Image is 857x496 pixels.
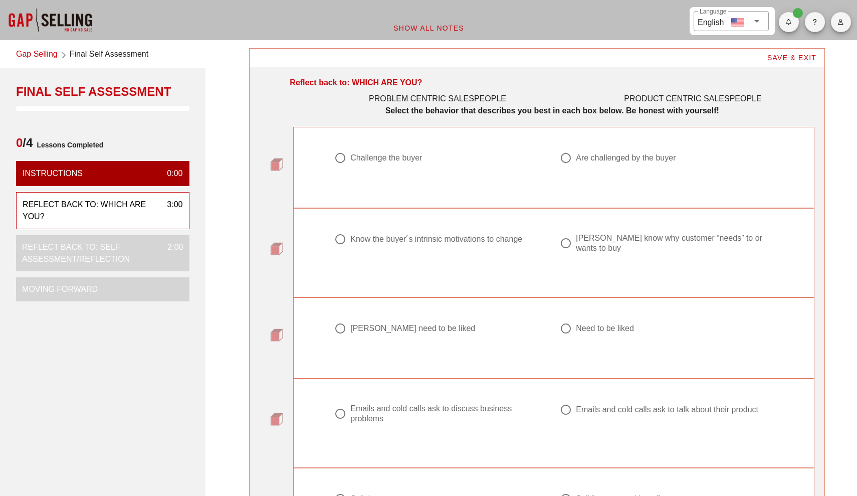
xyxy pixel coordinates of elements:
strong: Select the behavior that describes you best in each box below. Be honest with yourself! [385,106,719,115]
div: [PERSON_NAME] know why customer “needs” to or wants to buy [576,233,765,253]
div: LanguageEnglish [694,11,769,31]
div: PRODUCT CENTRIC SALESPEOPLE [565,87,820,111]
div: Emails and cold calls ask to discuss business problems [350,404,540,424]
span: Show All Notes [393,24,464,32]
div: Challenge the buyer [350,153,422,163]
div: PROBLEM CENTRIC SALESPEOPLE [310,87,565,111]
label: Language [700,8,726,16]
span: Final Self Assessment [70,48,148,62]
div: Reflect back to: Self Assessment/Reflection [22,241,159,265]
button: SAVE & EXIT [759,49,825,67]
div: Instructions [23,168,83,180]
div: Emails and cold calls ask to talk about their product [576,405,758,415]
div: Are challenged by the buyer [576,153,676,163]
div: English [698,14,724,29]
div: Need to be liked [576,323,634,334]
span: Badge [793,8,803,18]
div: Reflect back to: WHICH ARE YOU? [290,77,422,89]
div: 0:00 [159,168,182,180]
span: Lessons Completed [33,135,103,155]
a: Gap Selling [16,48,58,62]
span: /4 [16,135,33,155]
div: 3:00 [159,199,182,223]
span: SAVE & EXIT [767,54,817,62]
div: Know the buyer ́s intrinsic motivations to change [350,234,522,244]
img: question-bullet.png [270,328,283,342]
button: Show All Notes [385,19,472,37]
img: question-bullet.png [270,242,283,255]
img: question-bullet.png [270,158,283,171]
div: Moving Forward [22,283,98,295]
div: Reflect back to: WHICH ARE YOU? [23,199,159,223]
div: 2:00 [159,241,183,265]
img: question-bullet.png [270,413,283,426]
span: 0 [16,136,23,149]
div: Final Self Assessment [16,84,189,100]
div: [PERSON_NAME] need to be liked [350,323,475,334]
